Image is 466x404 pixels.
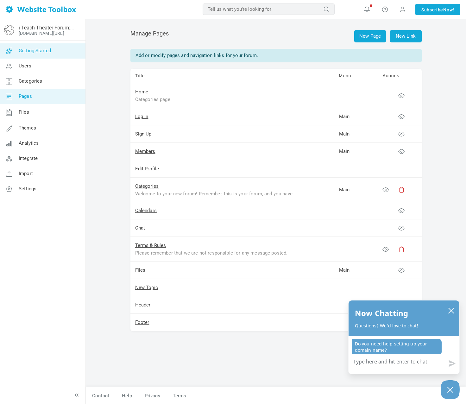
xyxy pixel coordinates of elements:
[135,302,151,308] a: Header
[130,30,422,42] h2: Manage Pages
[19,140,39,146] span: Analytics
[349,336,459,357] div: chat
[135,243,166,248] a: Terms & Rules
[167,390,186,401] a: Terms
[355,323,453,329] p: Questions? We'd love to chat!
[390,30,422,42] a: New Link
[135,183,159,189] a: Categories
[334,178,378,202] td: Main
[138,390,167,401] a: Privacy
[415,4,460,15] a: SubscribeNow!
[334,108,378,125] td: Main
[19,25,74,31] a: i Teach Theater Forum: Connect & Collaborate
[334,125,378,143] td: Main
[19,186,36,192] span: Settings
[441,380,460,399] button: Close Chatbox
[135,208,157,213] a: Calendars
[378,69,422,83] td: Actions
[4,25,14,35] img: globe-icon.png
[135,89,148,95] a: Home
[443,6,454,13] span: Now!
[444,356,459,371] button: Send message
[130,49,422,62] div: Add or modify pages and navigation links for your forum.
[352,339,442,355] p: Do you need help setting up your domain name?
[19,48,51,54] span: Getting Started
[334,69,378,83] td: Menu
[19,63,31,69] span: Users
[135,249,293,256] div: Please remember that we are not responsible for any message posted. We do not vouch for or warran...
[19,93,32,99] span: Pages
[19,78,42,84] span: Categories
[135,319,149,325] a: Footer
[19,31,64,36] a: [DOMAIN_NAME][URL]
[135,148,155,154] a: Members
[334,262,378,279] td: Main
[19,125,36,131] span: Themes
[86,390,116,401] a: Contact
[135,96,293,103] div: Categories page
[135,131,152,137] a: Sign Up
[203,3,335,15] input: Tell us what you're looking for
[348,300,460,374] div: olark chatbox
[135,285,158,290] a: New Topic
[19,109,29,115] span: Files
[334,143,378,160] td: Main
[135,114,148,119] a: Log In
[135,166,159,172] a: Edit Profile
[135,190,293,197] div: Welcome to your new forum! Remember, this is your forum, and you have the freedom to change the t...
[19,171,33,176] span: Import
[135,267,146,273] a: Files
[354,30,386,42] a: New Page
[130,69,334,83] td: Title
[135,225,145,231] a: Chat
[446,306,456,315] button: close chatbox
[355,307,408,319] h2: Now Chatting
[116,390,138,401] a: Help
[19,155,38,161] span: Integrate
